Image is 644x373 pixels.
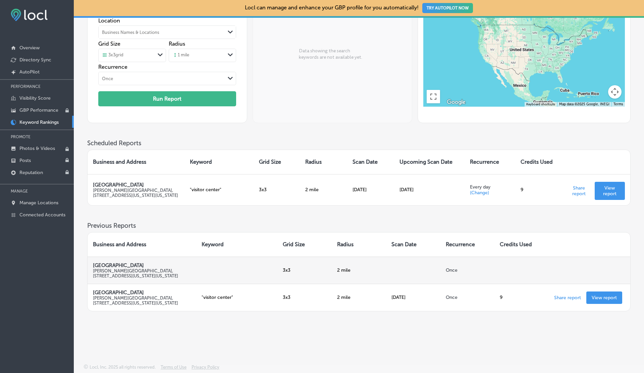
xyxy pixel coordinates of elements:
[196,232,278,257] th: Keyword
[19,170,43,175] p: Reputation
[93,268,191,278] p: [PERSON_NAME][GEOGRAPHIC_DATA], [STREET_ADDRESS][US_STATE][US_STATE]
[93,182,179,188] p: [GEOGRAPHIC_DATA]
[192,365,219,373] a: Privacy Policy
[595,182,625,200] a: View report
[445,98,467,107] a: Open this area in Google Maps (opens a new window)
[446,295,489,300] p: Once
[470,190,489,196] p: (Change)
[87,139,631,147] h3: Scheduled Reports
[172,52,189,58] div: 1 mile
[332,232,386,257] th: Radius
[277,257,332,284] td: 3 x 3
[600,185,620,197] p: View report
[515,150,563,174] th: Credits Used
[526,102,555,107] button: Keyboard shortcuts
[19,95,51,101] p: Visibility Score
[465,150,515,174] th: Recurrence
[446,267,489,273] p: Once
[19,57,51,63] p: Directory Sync
[592,295,617,301] p: View report
[93,289,191,296] p: [GEOGRAPHIC_DATA]
[98,17,236,24] label: Location
[386,284,440,311] td: [DATE]
[515,174,563,205] td: 9
[445,98,467,107] img: Google
[169,41,185,47] label: Radius
[300,150,347,174] th: Radius
[586,291,622,304] a: View report
[277,232,332,257] th: Grid Size
[254,174,300,205] td: 3 x 3
[440,232,495,257] th: Recurrence
[19,200,58,206] p: Manage Locations
[569,183,589,197] p: Share report
[190,187,249,193] p: " visitor center "
[19,146,55,151] p: Photos & Videos
[613,102,623,106] a: Terms (opens in new tab)
[98,91,236,106] button: Run Report
[98,64,236,70] label: Recurrence
[386,232,440,257] th: Scan Date
[394,174,465,205] td: [DATE]
[184,150,254,174] th: Keyword
[102,52,123,58] div: 3 x 3 grid
[202,295,272,300] p: " visitor center "
[394,150,465,174] th: Upcoming Scan Date
[19,107,58,113] p: GBP Performance
[87,222,631,229] h3: Previous Reports
[93,262,191,268] p: [GEOGRAPHIC_DATA]
[161,365,186,373] a: Terms of Use
[19,69,40,75] p: AutoPilot
[347,174,394,205] td: [DATE]
[332,284,386,311] td: 2 mile
[102,30,159,35] div: Business Names & Locations
[554,293,581,301] p: Share report
[88,232,196,257] th: Business and Address
[608,85,622,99] button: Map camera controls
[93,188,179,198] p: [PERSON_NAME][GEOGRAPHIC_DATA], [STREET_ADDRESS][US_STATE][US_STATE]
[90,365,156,370] p: Locl, Inc. 2025 all rights reserved.
[88,150,184,174] th: Business and Address
[470,184,510,190] p: Every day
[494,284,549,311] td: 9
[19,119,59,125] p: Keyword Rankings
[427,90,440,103] button: Toggle fullscreen view
[559,102,609,106] span: Map data ©2025 Google, INEGI
[98,41,120,47] label: Grid Size
[277,284,332,311] td: 3 x 3
[102,76,113,81] div: Once
[347,150,394,174] th: Scan Date
[422,3,473,13] button: TRY AUTOPILOT NOW
[19,212,65,218] p: Connected Accounts
[254,150,300,174] th: Grid Size
[300,174,347,205] td: 2 mile
[93,296,191,306] p: [PERSON_NAME][GEOGRAPHIC_DATA], [STREET_ADDRESS][US_STATE][US_STATE]
[19,158,31,163] p: Posts
[332,257,386,284] td: 2 mile
[11,9,48,21] img: fda3e92497d09a02dc62c9cd864e3231.png
[494,232,549,257] th: Credits Used
[19,45,40,51] p: Overview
